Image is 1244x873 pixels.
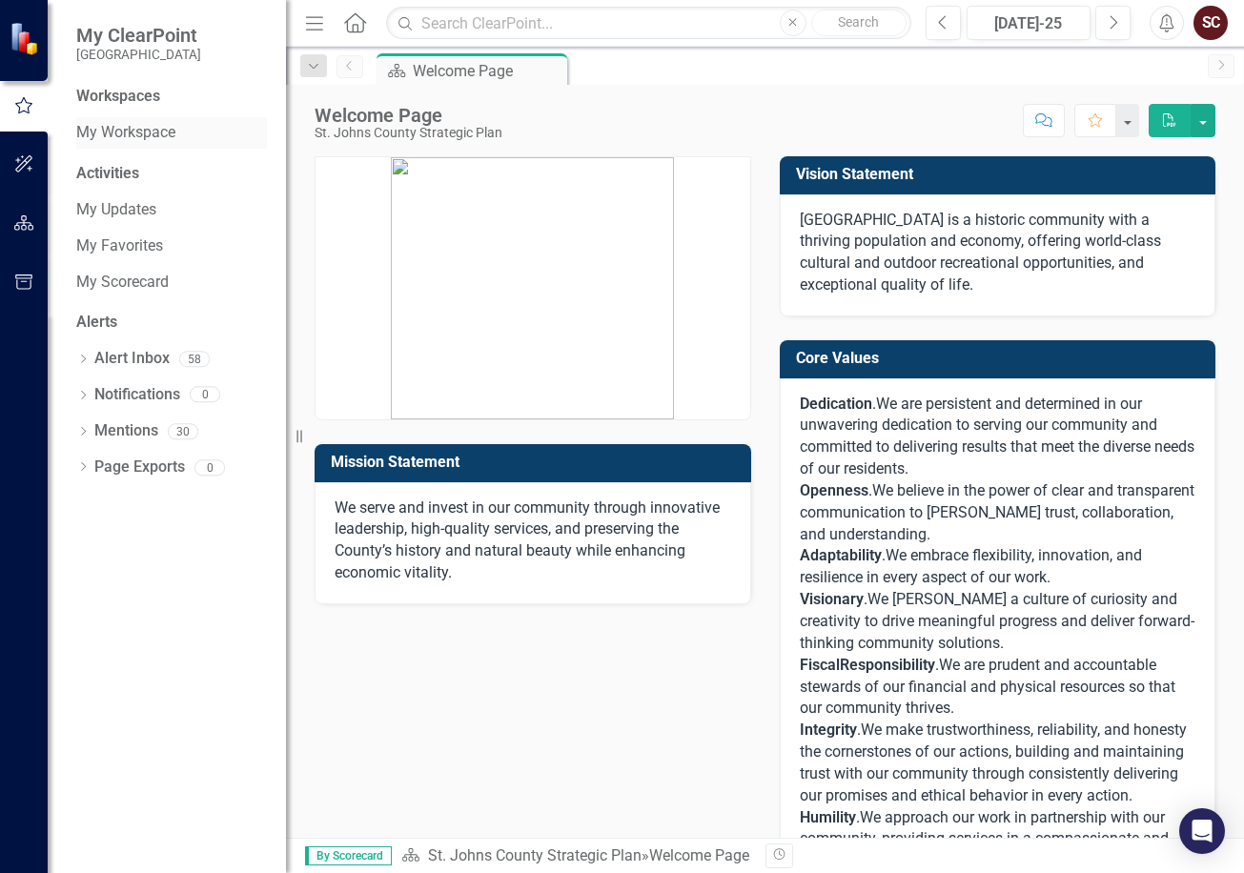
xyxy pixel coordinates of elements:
strong: Humility [800,808,856,826]
div: Welcome Page [413,59,562,83]
button: Search [811,10,907,36]
span: Fiscal [800,656,840,674]
div: Alerts [76,312,267,334]
span: . [935,656,939,674]
span: By Scorecard [305,846,392,865]
a: My Updates [76,199,267,221]
input: Search ClearPoint... [386,7,910,40]
span: Open [800,481,836,499]
a: Mentions [94,420,158,442]
span: ness [836,481,868,499]
div: Activities [76,163,267,185]
span: . [800,721,861,739]
span: We are prudent and accountable stewards of our financial and physical resources so that our commu... [800,656,1175,718]
span: . [800,590,867,608]
div: Open Intercom Messenger [1179,808,1225,854]
a: St. Johns County Strategic Plan [428,846,642,864]
a: My Favorites [76,235,267,257]
span: We embrace flexibility, innovation, and resilience in every aspect of our work. [800,546,1142,586]
span: [GEOGRAPHIC_DATA] is a historic community with a thriving population and economy, offering world-... [800,211,1161,294]
a: My Workspace [76,122,267,144]
a: My Scorecard [76,272,267,294]
strong: Dedication [800,395,872,413]
a: Alert Inbox [94,348,170,370]
span: Responsibil [840,656,919,674]
div: [DATE]-25 [973,12,1085,35]
span: ity [919,656,935,674]
span: We approach our work in partnership with our community, providing services in a compassionate and... [800,808,1169,870]
span: We believe in the power of clear and transparent communication to [PERSON_NAME] trust, collaborat... [800,481,1194,543]
button: SC [1193,6,1228,40]
span: My ClearPoint [76,24,201,47]
span: Adaptability [800,546,882,564]
div: 30 [168,423,198,439]
div: » [401,845,751,867]
div: St. Johns County Strategic Plan [315,126,502,140]
a: Notifications [94,384,180,406]
span: . [800,808,860,826]
div: 58 [179,351,210,367]
strong: Integrity [800,721,857,739]
div: Workspaces [76,86,160,108]
div: 0 [190,387,220,403]
div: Welcome Page [315,105,502,126]
span: We [PERSON_NAME] a culture of curiosity and creativity to drive meaningful progress and deliver f... [800,590,1194,652]
div: Welcome Page [649,846,749,864]
span: We serve and invest in our community through innovative leadership, high-quality services, and pr... [335,498,720,582]
img: ClearPoint Strategy [10,22,43,55]
small: [GEOGRAPHIC_DATA] [76,47,201,62]
a: Page Exports [94,457,185,478]
h3: Vision Statement [796,166,1207,183]
h3: Core Values [796,350,1207,367]
h3: Mission Statement [331,454,742,471]
strong: Visionary [800,590,864,608]
span: Search [838,14,879,30]
div: 0 [194,459,225,476]
span: . [882,546,886,564]
img: mceclip0.png [391,157,674,419]
span: . [800,395,876,413]
span: We are persistent and determined in our unwavering dedication to serving our community and commit... [800,395,1194,478]
span: . [868,481,872,499]
span: We make trustworthiness, reliability, and honesty the cornerstones of our actions, building and m... [800,721,1187,804]
button: [DATE]-25 [967,6,1091,40]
